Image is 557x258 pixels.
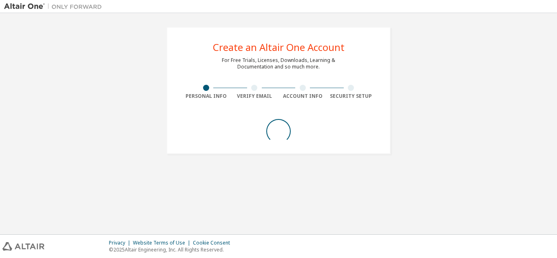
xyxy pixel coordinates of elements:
[2,242,44,251] img: altair_logo.svg
[327,93,376,99] div: Security Setup
[230,93,279,99] div: Verify Email
[109,240,133,246] div: Privacy
[193,240,235,246] div: Cookie Consent
[278,93,327,99] div: Account Info
[4,2,106,11] img: Altair One
[213,42,345,52] div: Create an Altair One Account
[133,240,193,246] div: Website Terms of Use
[222,57,335,70] div: For Free Trials, Licenses, Downloads, Learning & Documentation and so much more.
[182,93,230,99] div: Personal Info
[109,246,235,253] p: © 2025 Altair Engineering, Inc. All Rights Reserved.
